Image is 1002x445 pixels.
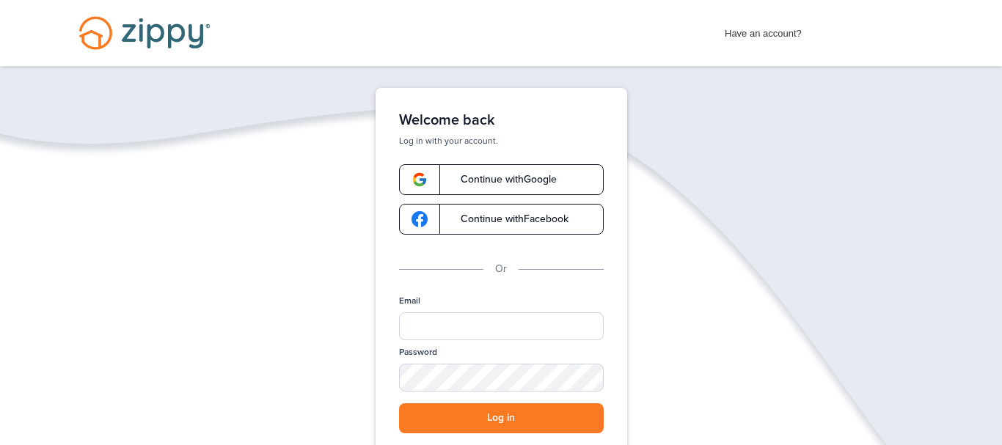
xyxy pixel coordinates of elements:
img: google-logo [412,211,428,227]
input: Email [399,312,604,340]
label: Email [399,295,420,307]
span: Continue with Facebook [446,214,568,224]
img: google-logo [412,172,428,188]
a: google-logoContinue withGoogle [399,164,604,195]
p: Log in with your account. [399,135,604,147]
label: Password [399,346,437,358]
p: Or [495,261,507,277]
button: Log in [399,403,604,433]
span: Have an account? [725,18,802,42]
input: Password [399,364,604,391]
span: Continue with Google [446,174,557,185]
a: google-logoContinue withFacebook [399,204,604,235]
h1: Welcome back [399,111,604,129]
